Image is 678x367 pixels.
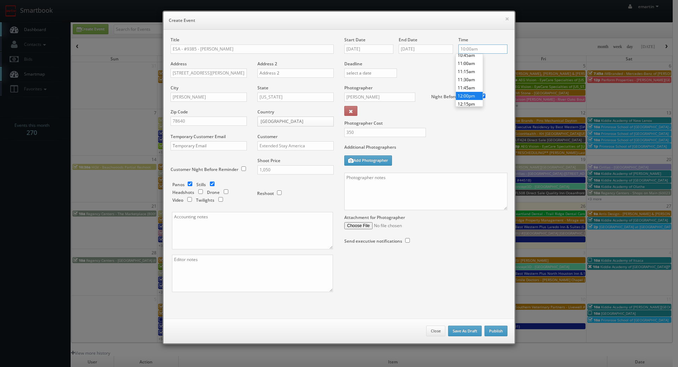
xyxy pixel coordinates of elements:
[257,117,334,126] a: [GEOGRAPHIC_DATA]
[257,165,334,174] input: Shoot Price
[344,214,405,220] label: Attachment for Photographer
[344,45,393,54] input: select a date
[171,134,226,140] label: Temporary Customer Email
[257,69,334,78] input: Address 2
[456,84,483,92] li: 11:45am
[344,238,402,244] label: Send executive notifications
[456,59,483,67] li: 11:00am
[344,155,392,166] button: Add Photographer
[171,45,334,54] input: Title
[399,37,417,43] label: End Date
[171,69,247,78] input: Address
[456,76,483,84] li: 11:30am
[257,134,278,140] label: Customer
[196,197,214,203] label: Twilights
[344,85,373,91] label: Photographer
[207,189,220,195] label: Drone
[456,100,483,108] li: 12:15pm
[344,93,415,102] input: Select a photographer
[426,326,445,336] button: Close
[172,197,183,203] label: Video
[344,144,507,154] label: Additional Photographers
[458,37,468,43] label: Time
[431,94,478,100] label: Night Before Reminder
[261,117,324,126] span: [GEOGRAPHIC_DATA]
[257,85,268,91] label: State
[257,141,334,150] input: Select a customer
[344,37,365,43] label: Start Date
[171,166,238,172] label: Customer Night Before Reminder
[172,182,185,188] label: Panos
[171,109,188,115] label: Zip Code
[484,326,507,336] button: Publish
[456,51,483,59] li: 10:45am
[456,67,483,76] li: 11:15am
[169,17,509,24] h6: Create Event
[171,117,247,126] input: Zip Code
[257,190,274,196] label: Reshoot
[171,141,247,150] input: Temporary Email
[505,16,509,21] button: ×
[172,189,194,195] label: Headshots
[171,61,187,67] label: Address
[448,326,482,336] button: Save As Draft
[257,109,274,115] label: Country
[339,61,513,67] label: Deadline
[257,93,334,102] input: Select a state
[399,45,453,54] input: select an end date
[456,92,483,100] li: 12:00pm
[171,85,178,91] label: City
[344,128,426,137] input: Photographer Cost
[196,182,206,188] label: Stills
[257,61,277,67] label: Address 2
[257,158,280,164] label: Shoot Price
[339,120,513,126] label: Photographer Cost
[344,69,397,78] input: select a date
[171,93,247,102] input: City
[171,37,179,43] label: Title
